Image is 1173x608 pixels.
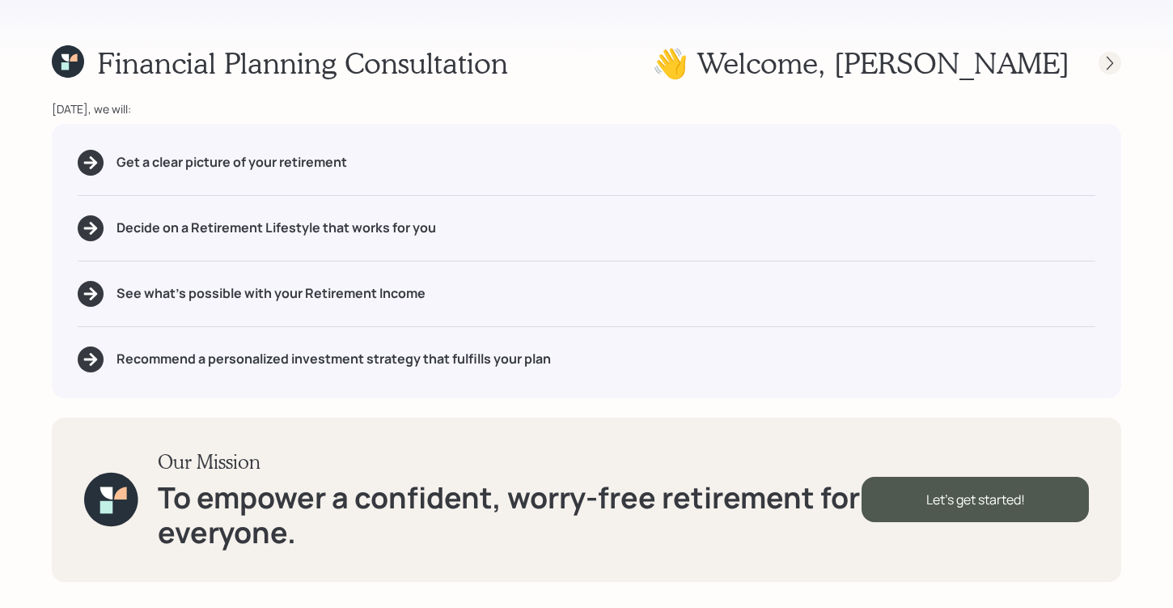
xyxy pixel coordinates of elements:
[116,220,436,236] h5: Decide on a Retirement Lifestyle that works for you
[652,45,1069,80] h1: 👋 Welcome , [PERSON_NAME]
[97,45,508,80] h1: Financial Planning Consultation
[116,286,426,301] h5: See what's possible with your Retirement Income
[862,477,1089,522] div: Let's get started!
[116,155,347,170] h5: Get a clear picture of your retirement
[52,100,1121,117] div: [DATE], we will:
[158,450,862,474] h3: Our Mission
[158,480,862,550] h1: To empower a confident, worry-free retirement for everyone.
[116,351,551,367] h5: Recommend a personalized investment strategy that fulfills your plan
